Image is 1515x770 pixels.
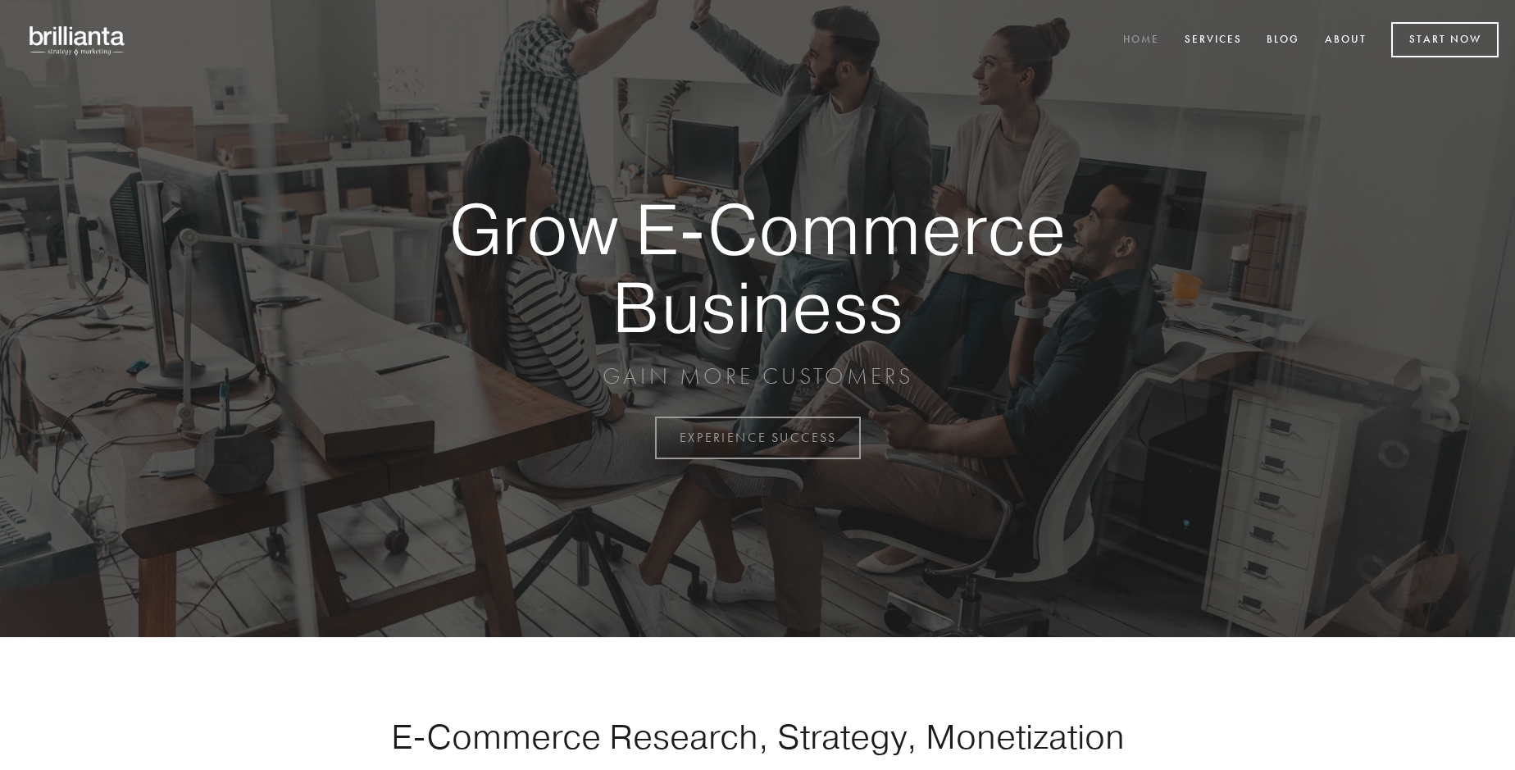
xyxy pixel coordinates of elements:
a: Home [1112,27,1170,54]
p: GAIN MORE CUSTOMERS [392,362,1123,391]
a: Start Now [1391,22,1499,57]
a: Blog [1256,27,1310,54]
strong: Grow E-Commerce Business [392,190,1123,345]
img: brillianta - research, strategy, marketing [16,16,139,64]
a: About [1314,27,1377,54]
a: EXPERIENCE SUCCESS [655,417,861,459]
h1: E-Commerce Research, Strategy, Monetization [339,716,1176,757]
a: Services [1174,27,1253,54]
